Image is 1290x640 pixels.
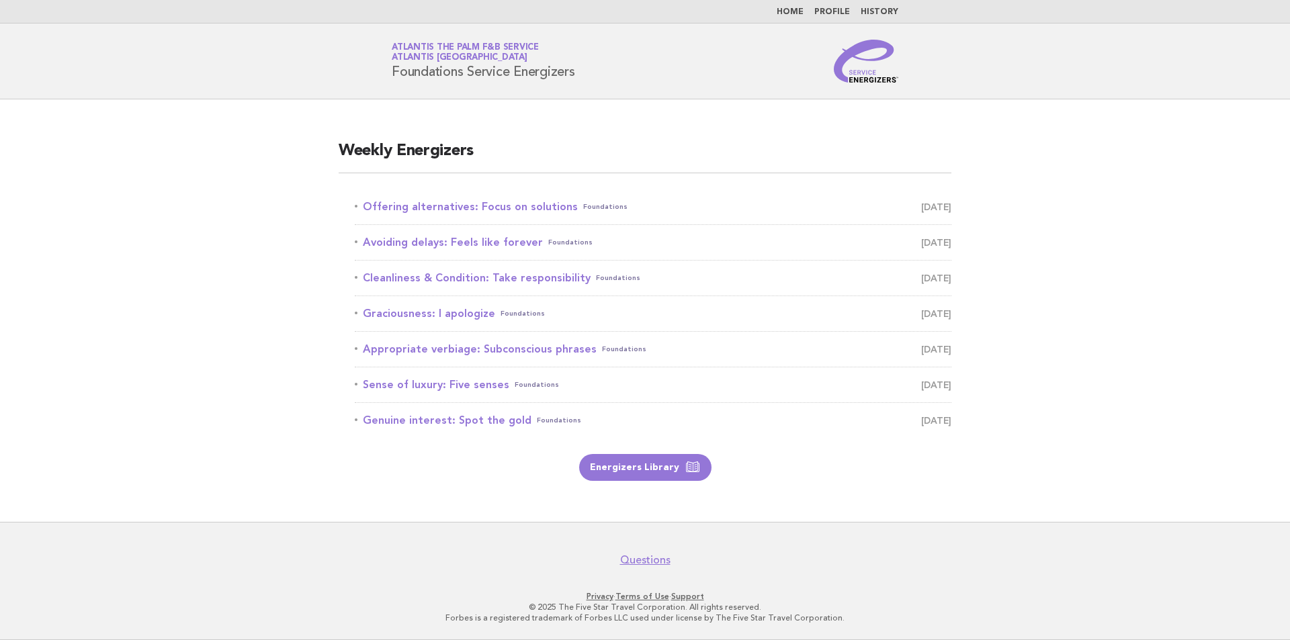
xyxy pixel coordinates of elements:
[834,40,898,83] img: Service Energizers
[777,8,804,16] a: Home
[234,602,1056,612] p: © 2025 The Five Star Travel Corporation. All rights reserved.
[579,454,712,481] a: Energizers Library
[501,304,545,323] span: Foundations
[921,411,951,430] span: [DATE]
[583,197,628,216] span: Foundations
[355,304,951,323] a: Graciousness: I apologizeFoundations [DATE]
[921,197,951,216] span: [DATE]
[355,197,951,216] a: Offering alternatives: Focus on solutionsFoundations [DATE]
[921,375,951,394] span: [DATE]
[615,592,669,601] a: Terms of Use
[355,233,951,252] a: Avoiding delays: Feels like foreverFoundations [DATE]
[355,340,951,359] a: Appropriate verbiage: Subconscious phrasesFoundations [DATE]
[355,375,951,394] a: Sense of luxury: Five sensesFoundations [DATE]
[587,592,613,601] a: Privacy
[861,8,898,16] a: History
[921,269,951,287] span: [DATE]
[921,340,951,359] span: [DATE]
[392,44,575,79] h1: Foundations Service Energizers
[339,140,951,173] h2: Weekly Energizers
[234,591,1056,602] p: · ·
[596,269,640,287] span: Foundations
[234,612,1056,623] p: Forbes is a registered trademark of Forbes LLC used under license by The Five Star Travel Corpora...
[921,304,951,323] span: [DATE]
[515,375,559,394] span: Foundations
[392,43,539,62] a: Atlantis the Palm F&B ServiceAtlantis [GEOGRAPHIC_DATA]
[355,411,951,430] a: Genuine interest: Spot the goldFoundations [DATE]
[602,340,646,359] span: Foundations
[671,592,704,601] a: Support
[392,54,527,62] span: Atlantis [GEOGRAPHIC_DATA]
[355,269,951,287] a: Cleanliness & Condition: Take responsibilityFoundations [DATE]
[921,233,951,252] span: [DATE]
[548,233,593,252] span: Foundations
[620,553,671,567] a: Questions
[537,411,581,430] span: Foundations
[814,8,850,16] a: Profile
